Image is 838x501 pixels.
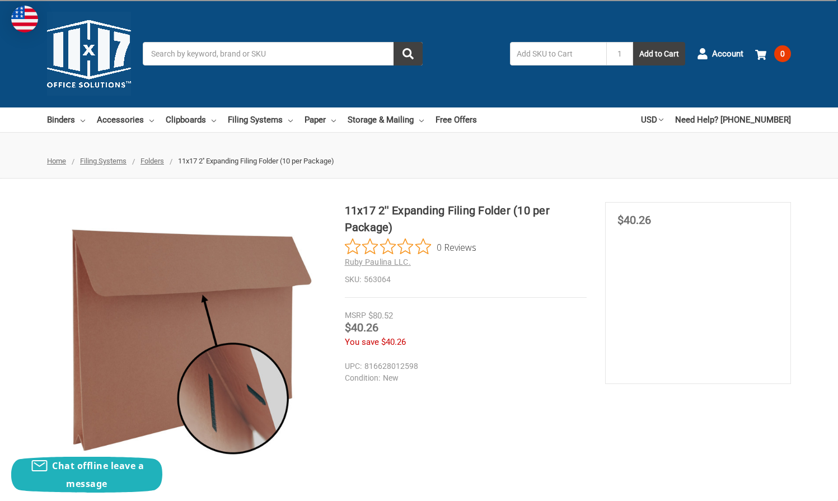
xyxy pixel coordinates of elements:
[436,107,477,132] a: Free Offers
[11,457,162,493] button: Chat offline leave a message
[47,107,85,132] a: Binders
[697,39,743,68] a: Account
[755,39,791,68] a: 0
[166,107,216,132] a: Clipboards
[47,224,326,459] img: 11x17 2'' Expanding Filing Folder (10 per Package)
[381,337,406,347] span: $40.26
[345,360,582,372] dd: 816628012598
[345,274,361,285] dt: SKU:
[437,238,476,255] span: 0 Reviews
[47,157,66,165] a: Home
[774,45,791,62] span: 0
[348,107,424,132] a: Storage & Mailing
[80,157,127,165] a: Filing Systems
[368,311,393,321] span: $80.52
[345,202,587,236] h1: 11x17 2'' Expanding Filing Folder (10 per Package)
[143,42,423,65] input: Search by keyword, brand or SKU
[141,157,164,165] a: Folders
[345,274,587,285] dd: 563064
[52,460,144,490] span: Chat offline leave a message
[641,107,663,132] a: USD
[345,372,582,384] dd: New
[228,107,293,132] a: Filing Systems
[11,6,38,32] img: duty and tax information for United States
[345,321,378,334] span: $40.26
[97,107,154,132] a: Accessories
[345,360,362,372] dt: UPC:
[675,107,791,132] a: Need Help? [PHONE_NUMBER]
[305,107,336,132] a: Paper
[47,12,131,96] img: 11x17.com
[345,337,379,347] span: You save
[178,157,334,165] span: 11x17 2'' Expanding Filing Folder (10 per Package)
[633,42,685,65] button: Add to Cart
[712,48,743,60] span: Account
[345,238,476,255] button: Rated 0 out of 5 stars from 0 reviews. Jump to reviews.
[510,42,606,65] input: Add SKU to Cart
[345,310,366,321] div: MSRP
[345,257,411,266] a: Ruby Paulina LLC.
[345,372,380,384] dt: Condition:
[617,213,651,227] span: $40.26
